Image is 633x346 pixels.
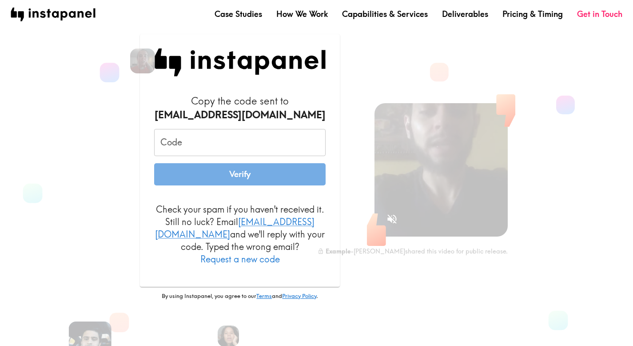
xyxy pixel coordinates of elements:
[154,203,326,266] p: Check your spam if you haven't received it. Still no luck? Email and we'll reply with your code. ...
[276,8,328,20] a: How We Work
[318,247,508,255] div: - [PERSON_NAME] shared this video for public release.
[154,129,326,157] input: xxx_xxx_xxx
[382,209,402,229] button: Sound is off
[154,48,326,76] img: Instapanel
[256,292,272,299] a: Terms
[130,48,155,73] img: Elizabeth
[155,216,315,240] a: [EMAIL_ADDRESS][DOMAIN_NAME]
[577,8,622,20] a: Get in Touch
[154,163,326,185] button: Verify
[154,94,326,122] h6: Copy the code sent to
[342,8,428,20] a: Capabilities & Services
[282,292,316,299] a: Privacy Policy
[502,8,563,20] a: Pricing & Timing
[140,292,340,300] p: By using Instapanel, you agree to our and .
[442,8,488,20] a: Deliverables
[154,108,326,122] div: [EMAIL_ADDRESS][DOMAIN_NAME]
[215,8,262,20] a: Case Studies
[200,253,280,266] button: Request a new code
[326,247,350,255] b: Example
[11,8,96,21] img: instapanel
